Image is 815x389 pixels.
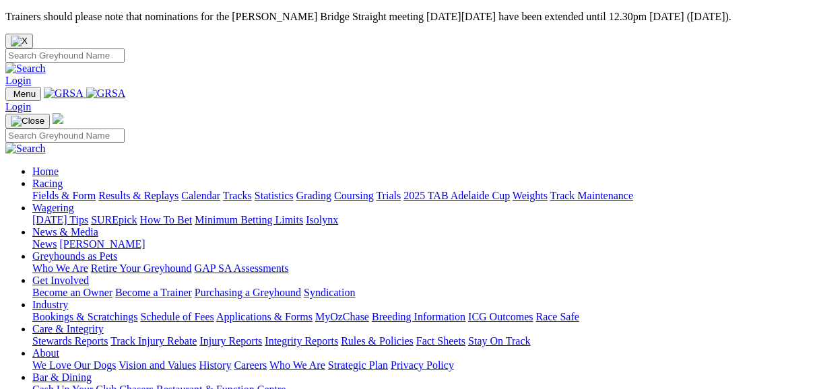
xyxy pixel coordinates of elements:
[535,311,579,322] a: Race Safe
[13,89,36,99] span: Menu
[5,48,125,63] input: Search
[5,129,125,143] input: Search
[265,335,338,347] a: Integrity Reports
[140,311,214,322] a: Schedule of Fees
[32,287,112,298] a: Become an Owner
[32,311,137,322] a: Bookings & Scratchings
[115,287,192,298] a: Become a Trainer
[59,238,145,250] a: [PERSON_NAME]
[216,311,313,322] a: Applications & Forms
[416,335,465,347] a: Fact Sheets
[91,262,192,274] a: Retire Your Greyhound
[376,190,401,201] a: Trials
[32,166,59,177] a: Home
[98,190,178,201] a: Results & Replays
[5,11,810,23] p: Trainers should please note that nominations for the [PERSON_NAME] Bridge Straight meeting [DATE]...
[32,190,96,201] a: Fields & Form
[5,34,33,48] button: Close
[468,335,530,347] a: Stay On Track
[5,114,50,129] button: Toggle navigation
[391,359,454,371] a: Privacy Policy
[195,287,301,298] a: Purchasing a Greyhound
[32,250,117,262] a: Greyhounds as Pets
[5,63,46,75] img: Search
[195,262,289,274] a: GAP SA Assessments
[32,238,57,250] a: News
[5,75,31,86] a: Login
[468,311,533,322] a: ICG Outcomes
[341,335,414,347] a: Rules & Policies
[32,311,810,323] div: Industry
[255,190,294,201] a: Statistics
[32,190,810,202] div: Racing
[550,190,633,201] a: Track Maintenance
[32,372,92,383] a: Bar & Dining
[32,323,104,334] a: Care & Integrity
[32,226,98,238] a: News & Media
[11,116,44,127] img: Close
[110,335,197,347] a: Track Injury Rebate
[513,190,548,201] a: Weights
[334,190,374,201] a: Coursing
[44,87,84,100] img: GRSA
[5,87,41,101] button: Toggle navigation
[32,178,63,189] a: Racing
[372,311,465,322] a: Breeding Information
[234,359,267,371] a: Careers
[53,113,63,124] img: logo-grsa-white.png
[328,359,388,371] a: Strategic Plan
[304,287,355,298] a: Syndication
[32,202,74,213] a: Wagering
[296,190,331,201] a: Grading
[86,87,126,100] img: GRSA
[195,214,303,225] a: Minimum Betting Limits
[32,262,88,274] a: Who We Are
[32,287,810,299] div: Get Involved
[11,36,28,46] img: X
[199,335,262,347] a: Injury Reports
[32,238,810,250] div: News & Media
[32,335,108,347] a: Stewards Reports
[140,214,193,225] a: How To Bet
[32,359,810,372] div: About
[32,262,810,275] div: Greyhounds as Pets
[199,359,231,371] a: History
[5,101,31,112] a: Login
[181,190,220,201] a: Calendar
[269,359,325,371] a: Who We Are
[32,335,810,347] div: Care & Integrity
[315,311,369,322] a: MyOzChase
[306,214,338,225] a: Isolynx
[32,299,68,310] a: Industry
[5,143,46,155] img: Search
[223,190,252,201] a: Tracks
[119,359,196,371] a: Vision and Values
[91,214,137,225] a: SUREpick
[32,347,59,359] a: About
[32,275,89,286] a: Get Involved
[32,214,88,225] a: [DATE] Tips
[403,190,510,201] a: 2025 TAB Adelaide Cup
[32,359,116,371] a: We Love Our Dogs
[32,214,810,226] div: Wagering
